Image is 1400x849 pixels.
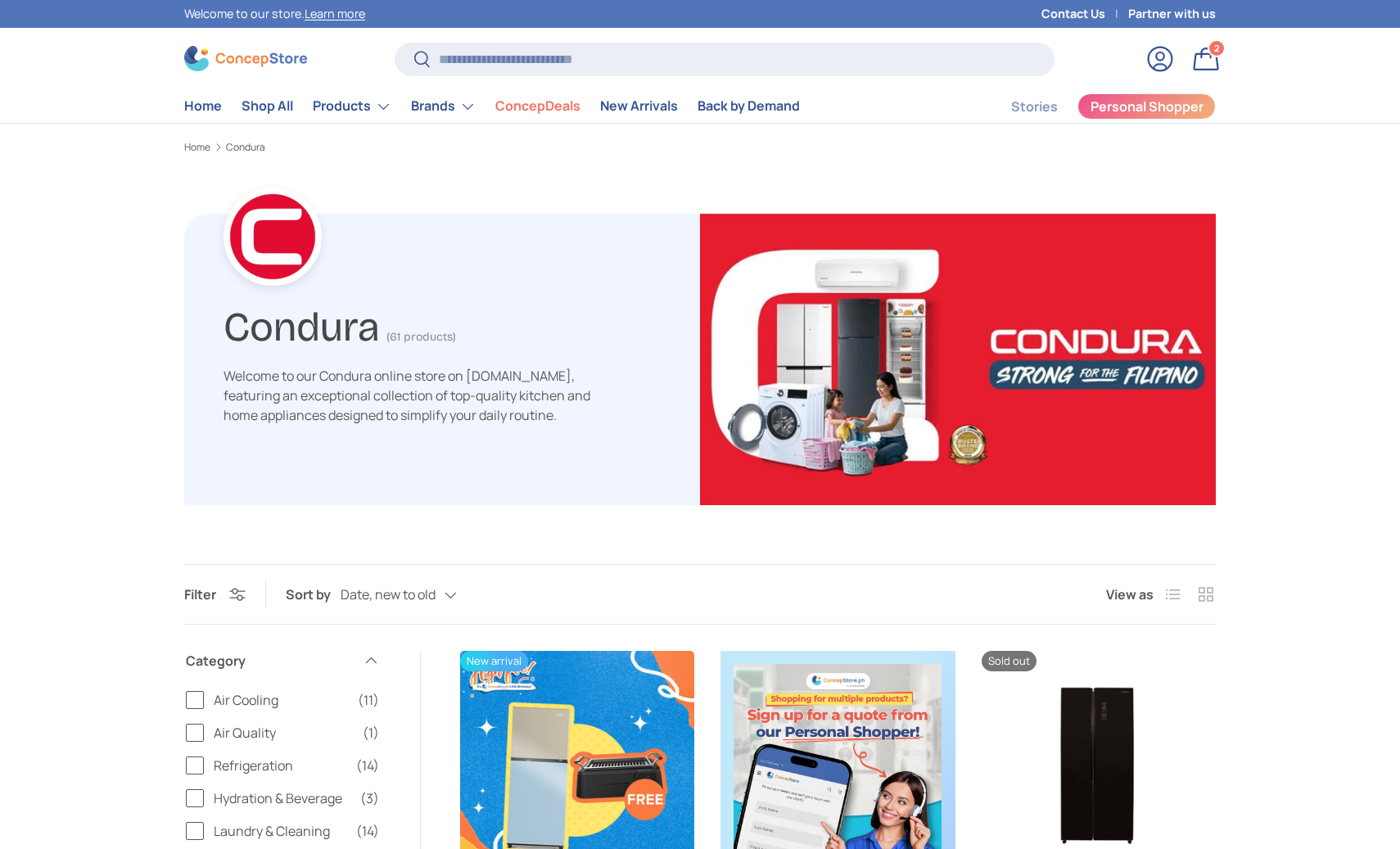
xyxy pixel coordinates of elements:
span: Personal Shopper [1091,100,1204,113]
a: Home [184,90,222,122]
a: Personal Shopper [1077,93,1216,120]
summary: Products [303,90,401,123]
span: (11) [358,690,379,710]
a: Shop All [242,90,293,122]
span: (61 products) [386,330,456,344]
summary: Category [186,631,379,690]
a: Stories [1011,91,1058,123]
button: Filter [184,585,246,603]
a: New Arrivals [600,90,678,122]
span: (1) [363,723,379,743]
a: ConcepDeals [495,90,580,122]
span: View as [1106,585,1154,604]
p: Welcome to our store. [184,5,365,23]
button: Date, new to old [341,580,490,609]
a: Partner with us [1128,5,1216,23]
nav: Secondary [972,90,1216,123]
img: ConcepStore [184,46,307,71]
span: Air Cooling [214,690,348,710]
span: Hydration & Beverage [214,788,350,808]
span: Category [186,651,353,671]
span: (14) [356,756,379,775]
span: Sold out [982,651,1036,671]
h1: Condura [224,296,380,351]
img: Condura [700,214,1216,505]
a: Back by Demand [698,90,800,122]
span: New arrival [460,651,528,671]
span: Date, new to old [341,587,436,603]
p: Welcome to our Condura online store on [DOMAIN_NAME], featuring an exceptional collection of top-... [224,366,608,425]
a: Brands [411,90,476,123]
a: Condura [226,142,265,152]
a: Home [184,142,210,152]
label: Sort by [286,585,341,604]
span: (3) [360,788,379,808]
span: (14) [356,821,379,841]
nav: Primary [184,90,800,123]
summary: Brands [401,90,485,123]
span: Air Quality [214,723,353,743]
a: Products [313,90,391,123]
span: Laundry & Cleaning [214,821,346,841]
a: Contact Us [1041,5,1128,23]
span: 2 [1214,42,1220,54]
nav: Breadcrumbs [184,140,1216,155]
a: Learn more [305,6,365,21]
span: Filter [184,585,216,603]
span: Refrigeration [214,756,346,775]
